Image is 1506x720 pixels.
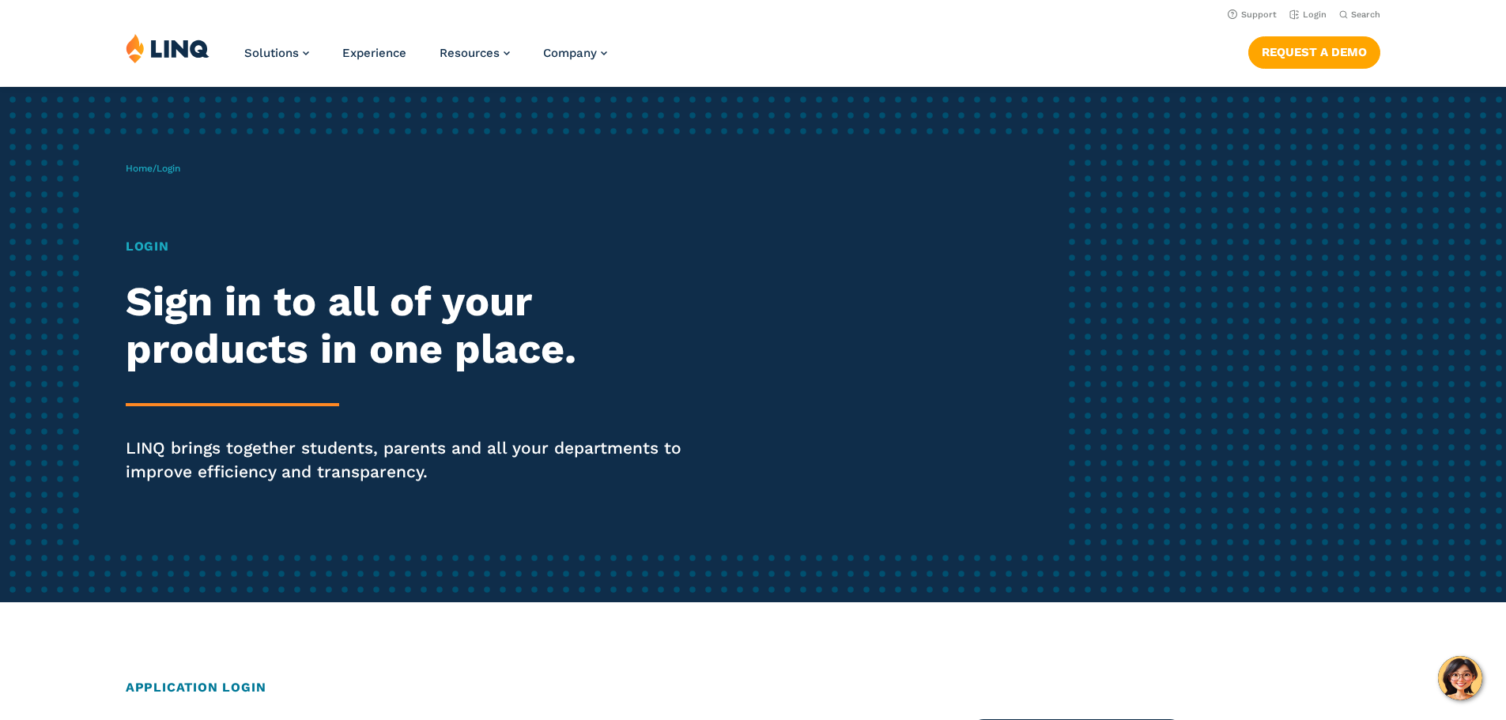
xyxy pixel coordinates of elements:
a: Login [1289,9,1327,20]
span: / [126,163,180,174]
a: Company [543,46,607,60]
span: Login [157,163,180,174]
button: Open Search Bar [1339,9,1380,21]
h2: Application Login [126,678,1380,697]
a: Resources [440,46,510,60]
a: Request a Demo [1248,36,1380,68]
a: Support [1228,9,1277,20]
nav: Primary Navigation [244,33,607,85]
h1: Login [126,237,706,256]
p: LINQ brings together students, parents and all your departments to improve efficiency and transpa... [126,436,706,484]
h2: Sign in to all of your products in one place. [126,278,706,373]
a: Experience [342,46,406,60]
span: Solutions [244,46,299,60]
span: Resources [440,46,500,60]
a: Solutions [244,46,309,60]
img: LINQ | K‑12 Software [126,33,209,63]
span: Search [1351,9,1380,20]
nav: Button Navigation [1248,33,1380,68]
span: Company [543,46,597,60]
button: Hello, have a question? Let’s chat. [1438,656,1482,700]
a: Home [126,163,153,174]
